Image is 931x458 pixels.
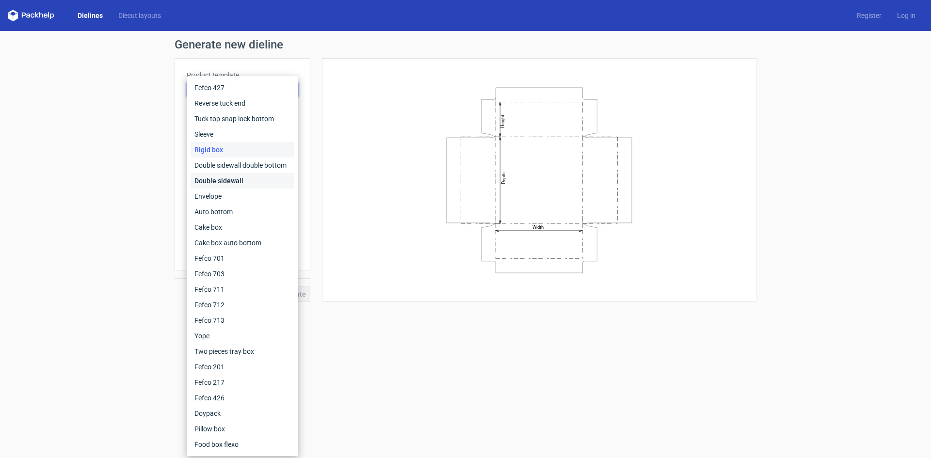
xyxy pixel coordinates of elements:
[191,344,294,359] div: Two pieces tray box
[191,235,294,251] div: Cake box auto bottom
[191,173,294,189] div: Double sidewall
[191,297,294,313] div: Fefco 712
[532,224,544,230] text: Width
[191,126,294,142] div: Sleeve
[191,111,294,126] div: Tuck top snap lock bottom
[191,204,294,220] div: Auto bottom
[501,172,506,184] text: Depth
[191,421,294,437] div: Pillow box
[889,11,923,20] a: Log in
[191,142,294,158] div: Rigid box
[849,11,889,20] a: Register
[191,390,294,406] div: Fefco 426
[191,406,294,421] div: Doypack
[111,11,169,20] a: Diecut layouts
[191,158,294,173] div: Double sidewall double bottom
[70,11,111,20] a: Dielines
[191,313,294,328] div: Fefco 713
[191,328,294,344] div: Yope
[191,359,294,375] div: Fefco 201
[191,251,294,266] div: Fefco 701
[191,437,294,452] div: Food box flexo
[191,80,294,95] div: Fefco 427
[191,266,294,282] div: Fefco 703
[175,39,756,50] h1: Generate new dieline
[191,189,294,204] div: Envelope
[187,70,298,80] label: Product template
[191,220,294,235] div: Cake box
[191,282,294,297] div: Fefco 711
[191,375,294,390] div: Fefco 217
[191,95,294,111] div: Reverse tuck end
[500,114,505,127] text: Height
